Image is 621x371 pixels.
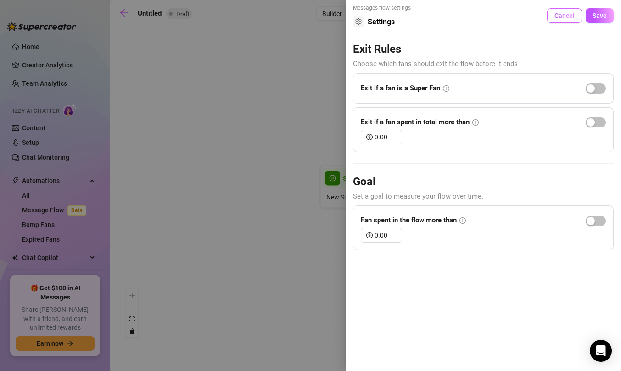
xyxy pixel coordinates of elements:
button: Save [586,8,614,23]
strong: Exit if a fan spent in total more than [361,118,470,126]
span: Choose which fans should exit the flow before it ends [353,60,518,68]
span: info-circle [443,85,449,92]
span: info-circle [459,217,466,224]
span: Save [593,12,607,19]
span: Messages flow settings [353,4,411,12]
span: info-circle [472,119,479,126]
span: Set a goal to measure your flow over time. [353,192,483,200]
h3: Goal [353,175,614,189]
span: setting [355,18,362,25]
span: Cancel [554,12,575,19]
button: Cancel [547,8,582,23]
div: Open Intercom Messenger [590,340,612,362]
strong: Exit if a fan is a Super Fan [361,84,440,92]
h3: Exit Rules [353,42,614,57]
strong: Fan spent in the flow more than [361,216,457,224]
span: Settings [368,16,395,28]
